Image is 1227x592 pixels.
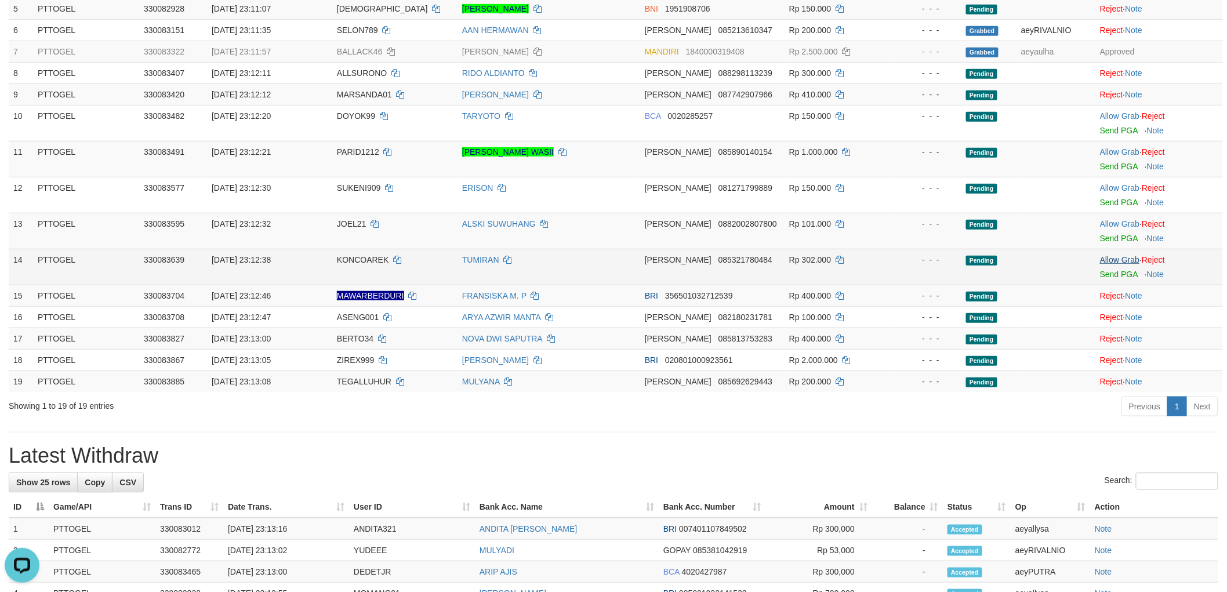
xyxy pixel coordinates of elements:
[1126,355,1143,365] a: Note
[144,68,184,78] span: 330083407
[966,112,997,122] span: Pending
[1186,397,1218,416] a: Next
[212,219,271,228] span: [DATE] 23:12:32
[1095,62,1223,83] td: ·
[966,220,997,230] span: Pending
[1011,540,1090,561] td: aeyRIVALNIO
[872,518,943,540] td: -
[349,540,475,561] td: YUDEEE
[33,285,139,306] td: PTTOGEL
[9,349,33,371] td: 18
[33,349,139,371] td: PTTOGEL
[1090,496,1218,518] th: Action
[144,334,184,343] span: 330083827
[966,5,997,14] span: Pending
[9,19,33,41] td: 6
[1100,219,1139,228] a: Allow Grab
[789,291,831,300] span: Rp 400.000
[155,540,223,561] td: 330082772
[33,62,139,83] td: PTTOGEL
[789,219,831,228] span: Rp 101.000
[663,524,677,533] span: BRI
[1147,198,1164,207] a: Note
[1136,473,1218,490] input: Search:
[349,496,475,518] th: User ID: activate to sort column ascending
[9,62,33,83] td: 8
[895,89,957,100] div: - - -
[33,328,139,349] td: PTTOGEL
[33,177,139,213] td: PTTOGEL
[462,291,527,300] a: FRANSISKA M. P
[789,147,838,157] span: Rp 1.000.000
[144,377,184,386] span: 330083885
[223,518,349,540] td: [DATE] 23:13:16
[1011,496,1090,518] th: Op: activate to sort column ascending
[718,334,772,343] span: Copy 085813753283 to clipboard
[1126,291,1143,300] a: Note
[1100,111,1142,121] span: ·
[33,306,139,328] td: PTTOGEL
[155,518,223,540] td: 330083012
[668,111,713,121] span: Copy 0020285257 to clipboard
[212,355,271,365] span: [DATE] 23:13:05
[663,567,680,576] span: BCA
[1100,198,1138,207] a: Send PGA
[144,147,184,157] span: 330083491
[895,24,957,36] div: - - -
[1167,397,1187,416] a: 1
[9,141,33,177] td: 11
[212,183,271,193] span: [DATE] 23:12:30
[895,254,957,266] div: - - -
[337,377,391,386] span: TEGALLUHUR
[212,291,271,300] span: [DATE] 23:12:46
[337,90,392,99] span: MARSANDA01
[765,540,872,561] td: Rp 53,000
[9,444,1218,467] h1: Latest Withdraw
[1100,162,1138,171] a: Send PGA
[144,255,184,264] span: 330083639
[462,355,529,365] a: [PERSON_NAME]
[765,518,872,540] td: Rp 300,000
[789,313,831,322] span: Rp 100.000
[1147,126,1164,135] a: Note
[1100,270,1138,279] a: Send PGA
[462,334,542,343] a: NOVA DWI SAPUTRA
[33,105,139,141] td: PTTOGEL
[645,334,711,343] span: [PERSON_NAME]
[144,90,184,99] span: 330083420
[663,546,691,555] span: GOPAY
[1095,41,1223,62] td: Approved
[872,496,943,518] th: Balance: activate to sort column ascending
[337,313,379,322] span: ASENG001
[895,182,957,194] div: - - -
[9,213,33,249] td: 13
[462,26,529,35] a: AAN HERMAWAN
[9,41,33,62] td: 7
[1095,177,1223,213] td: ·
[144,183,184,193] span: 330083577
[349,518,475,540] td: ANDITA321
[9,328,33,349] td: 17
[212,313,271,322] span: [DATE] 23:12:47
[718,147,772,157] span: Copy 085890140154 to clipboard
[966,48,999,57] span: Grabbed
[480,524,578,533] a: ANDITA [PERSON_NAME]
[337,4,428,13] span: [DEMOGRAPHIC_DATA]
[1100,68,1123,78] a: Reject
[9,83,33,105] td: 9
[112,473,144,492] a: CSV
[682,567,727,576] span: Copy 4020427987 to clipboard
[789,47,838,56] span: Rp 2.500.000
[223,540,349,561] td: [DATE] 23:13:02
[9,177,33,213] td: 12
[645,183,711,193] span: [PERSON_NAME]
[966,292,997,302] span: Pending
[462,4,529,13] a: [PERSON_NAME]
[462,183,493,193] a: ERISON
[1095,546,1112,555] a: Note
[337,291,404,300] span: Nama rekening ada tanda titik/strip, harap diedit
[337,111,375,121] span: DOYOK99
[212,47,271,56] span: [DATE] 23:11:57
[144,26,184,35] span: 330083151
[480,546,514,555] a: MULYADI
